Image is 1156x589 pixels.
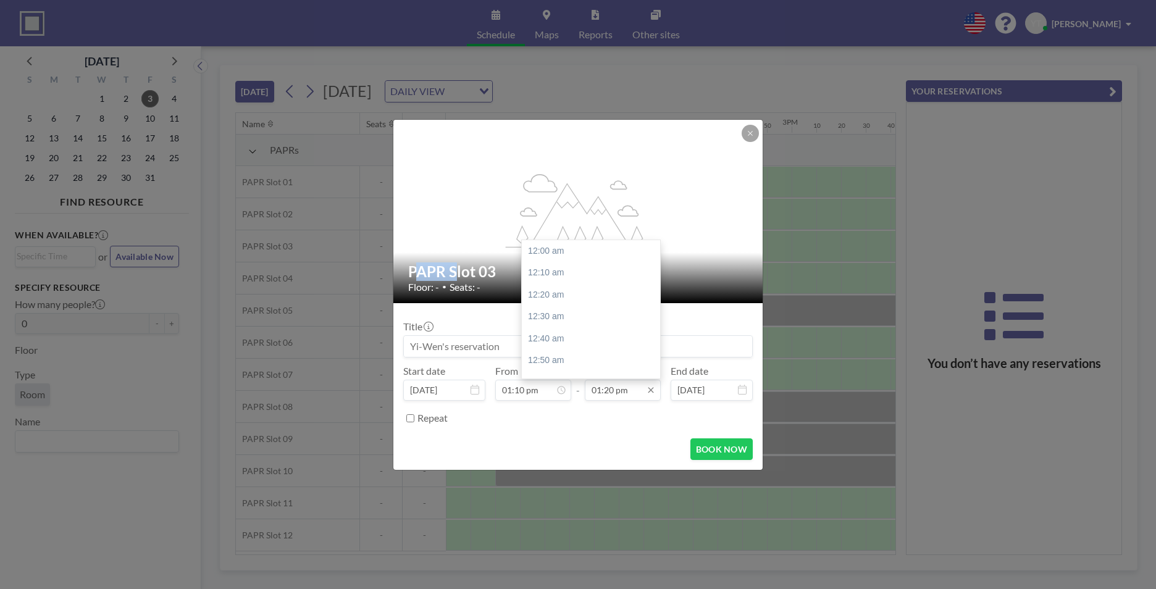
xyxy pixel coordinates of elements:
[417,412,448,424] label: Repeat
[671,365,708,377] label: End date
[522,328,666,350] div: 12:40 am
[522,240,666,262] div: 12:00 am
[522,372,666,394] div: 01:00 am
[408,281,439,293] span: Floor: -
[404,336,752,357] input: Yi-Wen's reservation
[408,262,749,281] h2: PAPR Slot 03
[522,306,666,328] div: 12:30 am
[522,349,666,372] div: 12:50 am
[690,438,753,460] button: BOOK NOW
[442,282,446,291] span: •
[576,369,580,396] span: -
[450,281,480,293] span: Seats: -
[522,284,666,306] div: 12:20 am
[522,262,666,284] div: 12:10 am
[403,320,432,333] label: Title
[403,365,445,377] label: Start date
[495,365,518,377] label: From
